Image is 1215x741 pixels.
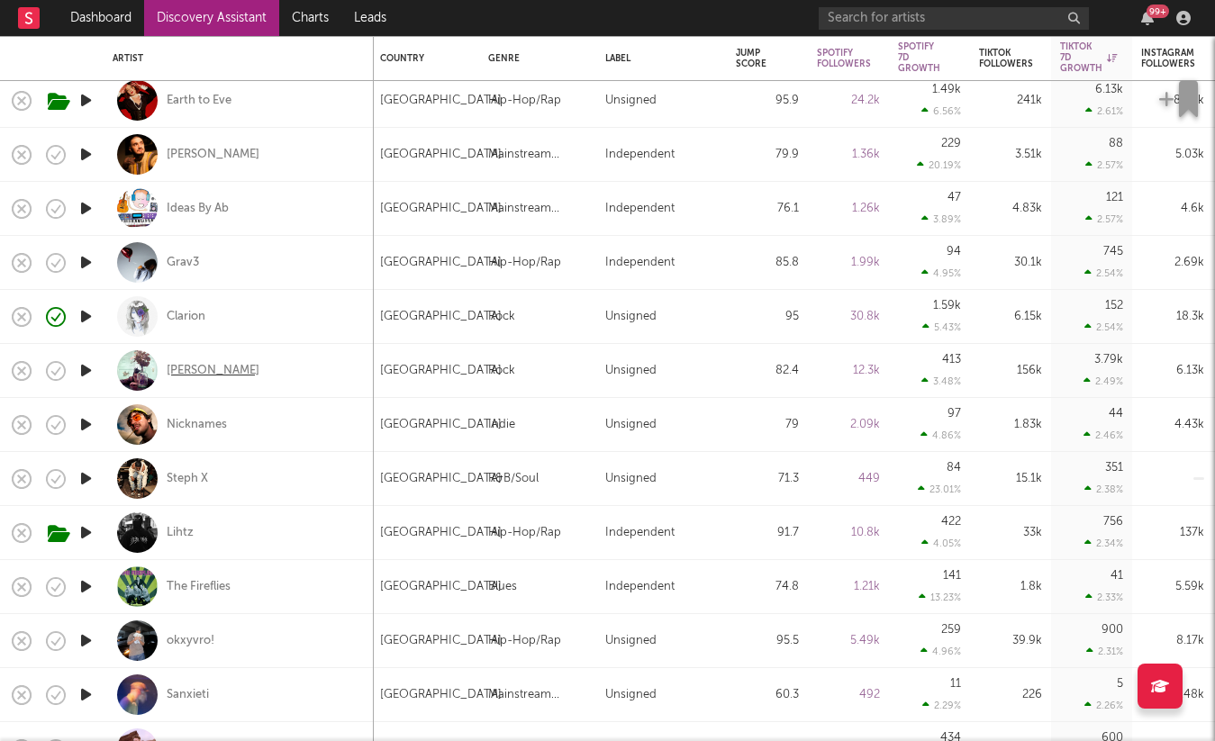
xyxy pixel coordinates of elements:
div: Independent [605,198,675,220]
div: 4.83k [979,198,1042,220]
div: Unsigned [605,360,657,382]
div: 351 [1105,462,1123,474]
div: 74.8 [736,576,799,598]
div: 95.5 [736,630,799,652]
div: 4.6k [1141,198,1204,220]
div: 15.1k [979,468,1042,490]
div: Ideas By Ab [167,201,229,217]
div: Hip-Hop/Rap [488,522,561,544]
div: 4.95 % [921,267,961,279]
div: 8.17k [1141,630,1204,652]
div: 2.46 % [1084,429,1123,441]
div: 6.56 % [921,105,961,117]
div: 79.9 [736,144,799,166]
div: 2.49 % [1084,375,1123,387]
div: 24.2k [817,90,880,112]
div: 23.01 % [918,483,961,495]
div: 2.57 % [1085,159,1123,171]
div: 152 [1105,300,1123,312]
div: Spotify Followers [817,48,871,69]
div: [GEOGRAPHIC_DATA] [380,198,502,220]
div: Unsigned [605,468,657,490]
div: 2.26 % [1084,700,1123,711]
div: 82.4 [736,360,799,382]
div: 1.83k [979,414,1042,436]
div: 4.86 % [920,429,961,441]
div: 91.7 [736,522,799,544]
div: [GEOGRAPHIC_DATA] [380,630,502,652]
div: 97 [948,408,961,420]
div: 5.59k [1141,576,1204,598]
div: 3.79k [1094,354,1123,366]
div: 11 [950,678,961,690]
div: 2.61 % [1085,105,1123,117]
div: Hip-Hop/Rap [488,630,561,652]
div: 745 [1103,246,1123,258]
div: Grav3 [167,255,199,271]
div: Rock [488,360,515,382]
a: Nicknames [167,417,227,433]
div: Unsigned [605,306,657,328]
input: Search for artists [819,7,1089,30]
div: Artist [113,53,356,64]
div: Independent [605,144,675,166]
div: 229 [941,138,961,149]
div: 2.29 % [922,700,961,711]
div: 137k [1141,522,1204,544]
div: Genre [488,53,578,64]
div: Mainstream Electronic [488,198,587,220]
div: [GEOGRAPHIC_DATA] [380,414,502,436]
div: 12.3k [817,360,880,382]
div: 2.31 % [1086,646,1123,657]
div: 99 + [1147,5,1169,18]
div: 4.43k [1141,414,1204,436]
a: Lihtz [167,525,194,541]
div: 3.89 % [921,213,961,225]
div: 84 [947,462,961,474]
div: 85.8 [736,252,799,274]
div: 5.49k [817,630,880,652]
div: [GEOGRAPHIC_DATA] [380,576,502,598]
div: Independent [605,522,675,544]
div: 141 [943,570,961,582]
div: 1.8k [979,576,1042,598]
div: Jump Score [736,48,772,69]
div: 88 [1109,138,1123,149]
div: Independent [605,252,675,274]
div: 6.13k [1095,84,1123,95]
div: 226 [979,684,1042,706]
button: 99+ [1141,11,1154,25]
div: [GEOGRAPHIC_DATA] [380,306,502,328]
div: Mainstream Electronic [488,684,587,706]
a: Clarion [167,309,205,325]
div: 94 [947,246,961,258]
a: Earth to Eve [167,93,231,109]
div: Rock [488,306,515,328]
div: 756 [1103,516,1123,528]
div: 259 [941,624,961,636]
div: 1.49k [932,84,961,95]
a: The Fireflies [167,579,231,595]
div: 47 [948,192,961,203]
div: 95 [736,306,799,328]
div: 6.15k [979,306,1042,328]
div: 2.38 % [1084,483,1123,495]
div: Instagram Followers [1141,48,1195,69]
div: 241k [979,90,1042,112]
div: 2.33 % [1085,592,1123,603]
div: [PERSON_NAME] [167,363,259,379]
div: 10.8k [817,522,880,544]
div: 13.23 % [919,592,961,603]
div: 3.51k [979,144,1042,166]
div: 20.19 % [917,159,961,171]
div: Unsigned [605,684,657,706]
div: Blues [488,576,517,598]
div: Independent [605,576,675,598]
div: 41 [1111,570,1123,582]
div: [GEOGRAPHIC_DATA] [380,360,502,382]
div: 33k [979,522,1042,544]
div: [GEOGRAPHIC_DATA] [380,468,502,490]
